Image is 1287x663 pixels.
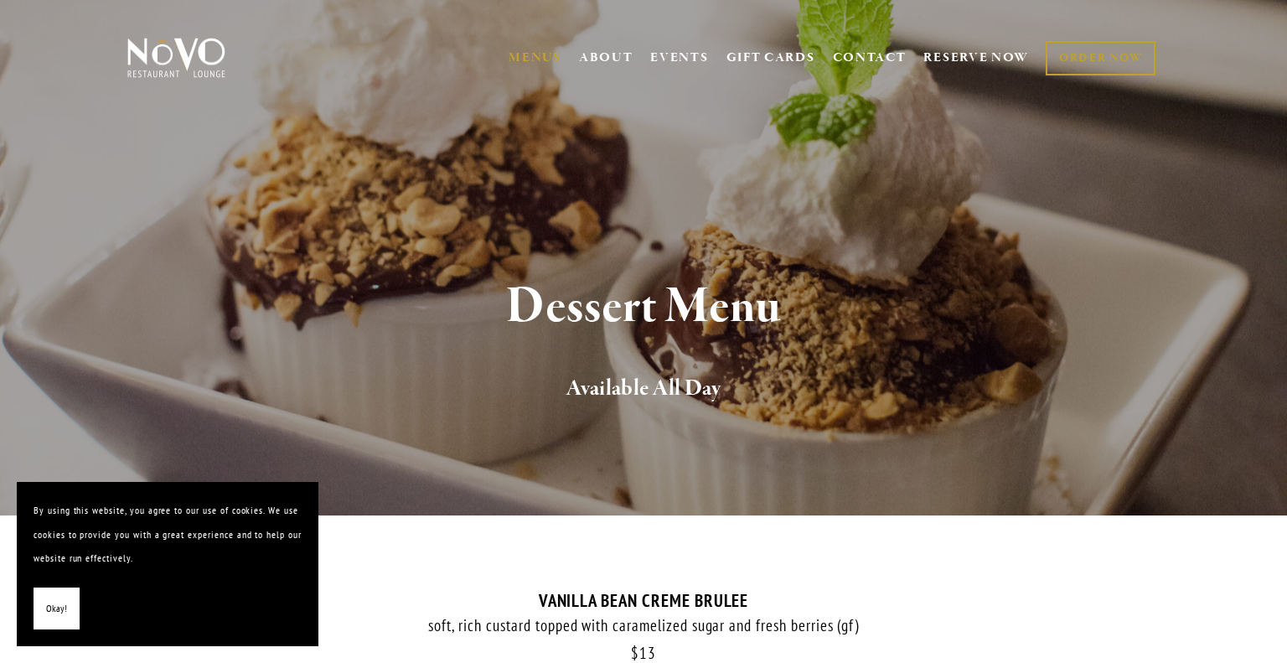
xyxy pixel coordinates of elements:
[726,42,815,74] a: GIFT CARDS
[17,482,318,646] section: Cookie banner
[155,280,1132,334] h1: Dessert Menu
[124,37,229,79] img: Novo Restaurant &amp; Lounge
[124,590,1163,611] div: VANILLA BEAN CREME BRULEE
[1046,41,1155,75] a: ORDER NOW
[631,643,639,663] span: $
[124,615,1163,636] div: soft, rich custard topped with caramelized sugar and fresh berries (gf)
[650,49,708,66] a: EVENTS
[833,42,907,74] a: CONTACT
[124,644,1163,663] div: 13
[34,499,302,571] p: By using this website, you agree to our use of cookies. We use cookies to provide you with a grea...
[509,49,561,66] a: MENUS
[46,597,67,621] span: Okay!
[155,371,1132,407] h2: Available All Day
[34,588,80,630] button: Okay!
[579,49,633,66] a: ABOUT
[923,42,1029,74] a: RESERVE NOW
